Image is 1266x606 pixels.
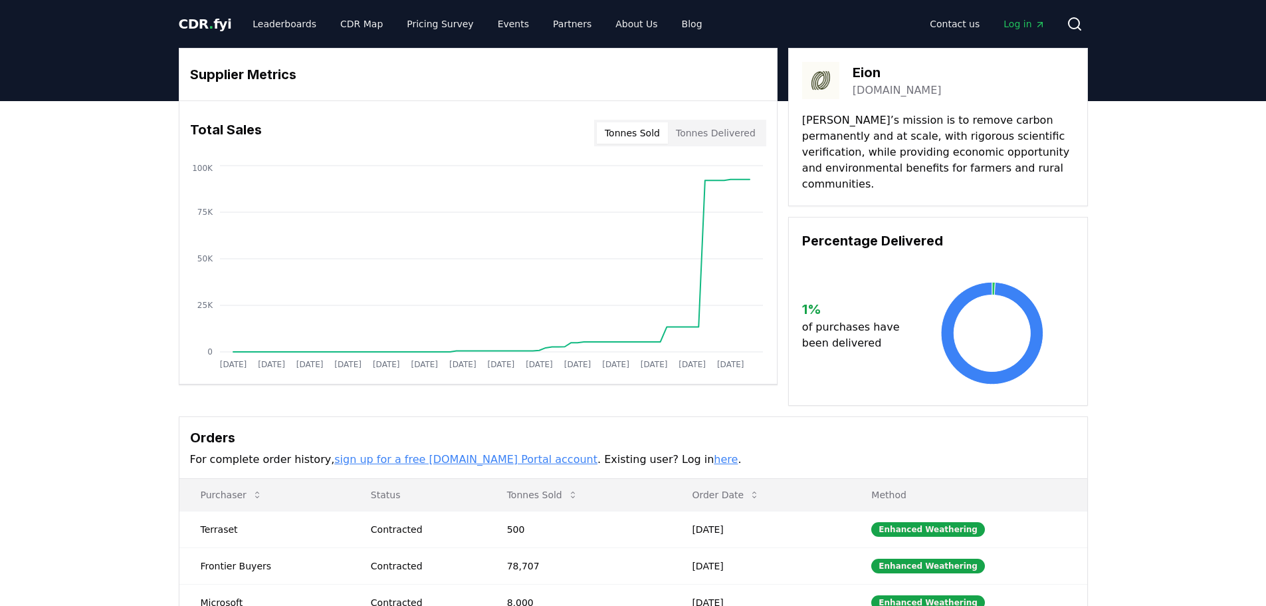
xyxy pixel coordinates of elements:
[597,122,668,144] button: Tonnes Sold
[334,453,597,466] a: sign up for a free [DOMAIN_NAME] Portal account
[681,482,770,508] button: Order Date
[542,12,602,36] a: Partners
[179,511,350,547] td: Terraset
[334,360,362,369] tspan: [DATE]
[197,254,213,263] tspan: 50K
[242,12,327,36] a: Leaderboards
[802,299,910,319] h3: 1 %
[853,63,942,82] h3: Eion
[640,360,667,369] tspan: [DATE]
[411,360,438,369] tspan: [DATE]
[258,360,285,369] tspan: [DATE]
[487,360,514,369] tspan: [DATE]
[219,360,247,369] tspan: [DATE]
[449,360,476,369] tspan: [DATE]
[487,12,540,36] a: Events
[993,12,1055,36] a: Log in
[605,12,668,36] a: About Us
[802,112,1074,192] p: [PERSON_NAME]’s mission is to remove carbon permanently and at scale, with rigorous scientific ve...
[564,360,591,369] tspan: [DATE]
[371,523,475,536] div: Contracted
[207,347,213,357] tspan: 0
[853,82,942,98] a: [DOMAIN_NAME]
[197,301,213,310] tspan: 25K
[296,360,323,369] tspan: [DATE]
[716,360,744,369] tspan: [DATE]
[190,428,1077,448] h3: Orders
[1003,17,1045,31] span: Log in
[396,12,484,36] a: Pricing Survey
[371,559,475,573] div: Contracted
[602,360,629,369] tspan: [DATE]
[209,16,213,32] span: .
[871,559,985,573] div: Enhanced Weathering
[197,208,213,217] tspan: 75K
[802,319,910,351] p: of purchases have been delivered
[679,360,706,369] tspan: [DATE]
[190,65,766,84] h3: Supplier Metrics
[486,547,671,584] td: 78,707
[360,488,475,502] p: Status
[190,452,1077,468] p: For complete order history, . Existing user? Log in .
[242,12,712,36] nav: Main
[192,164,213,173] tspan: 100K
[714,453,738,466] a: here
[919,12,1055,36] nav: Main
[372,360,399,369] tspan: [DATE]
[526,360,553,369] tspan: [DATE]
[671,12,713,36] a: Blog
[668,122,764,144] button: Tonnes Delivered
[871,522,985,537] div: Enhanced Weathering
[179,15,232,33] a: CDR.fyi
[179,547,350,584] td: Frontier Buyers
[496,482,589,508] button: Tonnes Sold
[802,231,1074,251] h3: Percentage Delivered
[802,62,839,99] img: Eion-logo
[330,12,393,36] a: CDR Map
[671,547,850,584] td: [DATE]
[179,16,232,32] span: CDR fyi
[190,482,273,508] button: Purchaser
[190,120,262,146] h3: Total Sales
[486,511,671,547] td: 500
[671,511,850,547] td: [DATE]
[919,12,990,36] a: Contact us
[861,488,1076,502] p: Method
